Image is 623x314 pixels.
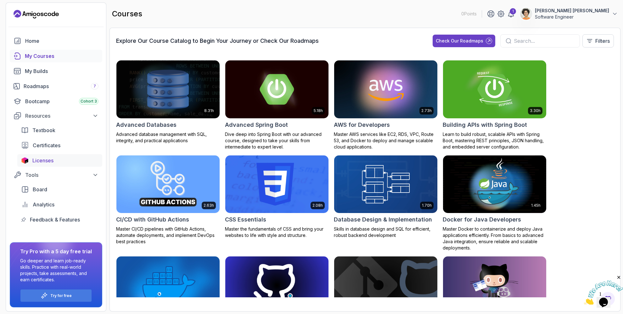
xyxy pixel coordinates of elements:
img: CSS Essentials card [225,155,328,213]
img: Database Design & Implementation card [334,155,437,213]
iframe: chat widget [584,275,623,305]
div: Bootcamp [25,98,98,105]
h2: Database Design & Implementation [334,215,432,224]
span: 7 [93,84,96,89]
a: textbook [17,124,102,137]
input: Search... [514,37,575,45]
button: Check Our Roadmaps [433,35,495,47]
button: Filters [582,34,614,48]
h2: AWS for Developers [334,121,390,129]
h2: Advanced Databases [116,121,177,129]
p: [PERSON_NAME] [PERSON_NAME] [535,8,609,14]
img: AWS for Developers card [334,60,437,118]
div: 1 [510,8,516,14]
a: Try for free [50,293,72,298]
a: home [10,35,102,47]
p: Master Docker to containerize and deploy Java applications efficiently. From basics to advanced J... [443,226,547,251]
div: Check Our Roadmaps [436,38,483,44]
h2: courses [112,9,142,19]
h2: Docker for Java Developers [443,215,521,224]
h2: CSS Essentials [225,215,266,224]
p: Go deeper and learn job-ready skills. Practice with real-world projects, take assessments, and ea... [20,258,92,283]
span: Licenses [32,157,53,164]
a: AWS for Developers card2.73hAWS for DevelopersMaster AWS services like EC2, RDS, VPC, Route 53, a... [334,60,438,150]
p: Filters [595,37,610,45]
a: CI/CD with GitHub Actions card2.63hCI/CD with GitHub ActionsMaster CI/CD pipelines with GitHub Ac... [116,155,220,245]
img: Docker for Java Developers card [443,155,546,213]
span: 1 [3,3,5,8]
a: Advanced Spring Boot card5.18hAdvanced Spring BootDive deep into Spring Boot with our advanced co... [225,60,329,150]
p: 2.63h [204,203,214,208]
a: 1 [507,10,515,18]
img: user profile image [520,8,532,20]
p: 3.30h [530,108,541,113]
img: Advanced Spring Boot card [225,60,328,118]
a: analytics [17,198,102,211]
a: Database Design & Implementation card1.70hDatabase Design & ImplementationSkills in database desi... [334,155,438,239]
a: CSS Essentials card2.08hCSS EssentialsMaster the fundamentals of CSS and bring your websites to l... [225,155,329,239]
div: Tools [25,171,98,179]
a: bootcamp [10,95,102,108]
span: Feedback & Features [30,216,80,223]
div: Home [25,37,98,45]
span: Board [33,186,47,193]
h2: Advanced Spring Boot [225,121,288,129]
span: Cohort 3 [81,99,97,104]
p: 2.73h [421,108,432,113]
p: Master the fundamentals of CSS and bring your websites to life with style and structure. [225,226,329,238]
a: certificates [17,139,102,152]
a: board [17,183,102,196]
p: Master CI/CD pipelines with GitHub Actions, automate deployments, and implement DevOps best pract... [116,226,220,245]
button: Try for free [20,289,92,302]
p: Software Engineer [535,14,609,20]
button: Resources [10,110,102,121]
p: Dive deep into Spring Boot with our advanced course, designed to take your skills from intermedia... [225,131,329,150]
img: CI/CD with GitHub Actions card [116,155,220,213]
p: Master AWS services like EC2, RDS, VPC, Route 53, and Docker to deploy and manage scalable cloud ... [334,131,438,150]
div: My Courses [25,52,98,60]
img: jetbrains icon [21,157,29,164]
img: Building APIs with Spring Boot card [443,60,546,118]
button: Tools [10,169,102,181]
a: roadmaps [10,80,102,93]
span: Analytics [33,201,54,208]
a: Advanced Databases card8.31hAdvanced DatabasesAdvanced database management with SQL, integrity, a... [116,60,220,144]
p: 8.31h [204,108,214,113]
span: Certificates [33,142,60,149]
span: Textbook [32,126,55,134]
p: 5.18h [314,108,323,113]
p: 1.45h [531,203,541,208]
a: courses [10,50,102,62]
p: Learn to build robust, scalable APIs with Spring Boot, mastering REST principles, JSON handling, ... [443,131,547,150]
a: builds [10,65,102,77]
img: Advanced Databases card [116,60,220,118]
h2: CI/CD with GitHub Actions [116,215,189,224]
p: 1.70h [422,203,432,208]
a: licenses [17,154,102,167]
a: feedback [17,213,102,226]
div: My Builds [25,67,98,75]
p: Advanced database management with SQL, integrity, and practical applications [116,131,220,144]
a: Building APIs with Spring Boot card3.30hBuilding APIs with Spring BootLearn to build robust, scal... [443,60,547,150]
a: Landing page [14,9,59,19]
p: 2.08h [312,203,323,208]
a: Docker for Java Developers card1.45hDocker for Java DevelopersMaster Docker to containerize and d... [443,155,547,251]
p: 0 Points [461,11,477,17]
h2: Building APIs with Spring Boot [443,121,527,129]
div: Roadmaps [24,82,98,90]
button: user profile image[PERSON_NAME] [PERSON_NAME]Software Engineer [520,8,618,20]
h3: Explore Our Course Catalog to Begin Your Journey or Check Our Roadmaps [116,36,319,45]
p: Skills in database design and SQL for efficient, robust backend development [334,226,438,238]
div: Resources [25,112,98,120]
